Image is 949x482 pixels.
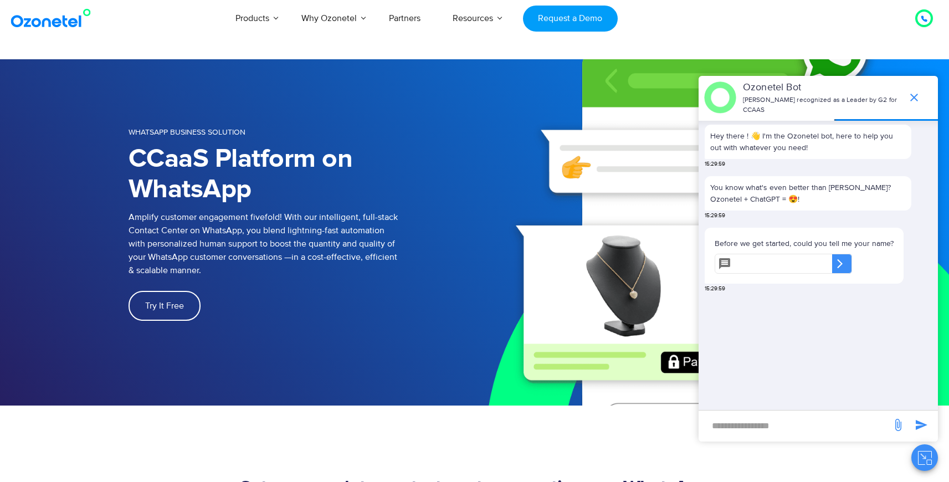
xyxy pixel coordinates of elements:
p: Ozonetel Bot [743,80,902,95]
span: end chat or minimize [903,86,925,109]
span: send message [887,414,909,436]
span: WHATSAPP BUSINESS SOLUTION [129,127,245,137]
span: Try It Free [145,301,184,310]
span: send message [910,414,932,436]
img: header [704,81,736,114]
h1: CCaaS Platform on WhatsApp [129,144,475,205]
p: You know what's even better than [PERSON_NAME]? Ozonetel + ChatGPT = 😍! [710,182,906,205]
p: [PERSON_NAME] recognized as a Leader by G2 for CCAAS [743,95,902,115]
span: 15:29:59 [705,212,725,220]
p: Before we get started, could you tell me your name? [715,238,894,249]
span: 15:29:59 [705,285,725,293]
a: Request a Demo [523,6,618,32]
div: new-msg-input [704,416,886,436]
p: Hey there ! 👋 I'm the Ozonetel bot, here to help you out with whatever you need! [710,130,906,153]
button: Close chat [911,444,938,471]
span: 15:29:59 [705,160,725,168]
p: Amplify customer engagement fivefold! With our intelligent, full-stack Contact Center on WhatsApp... [129,211,475,277]
a: Try It Free [129,291,201,321]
